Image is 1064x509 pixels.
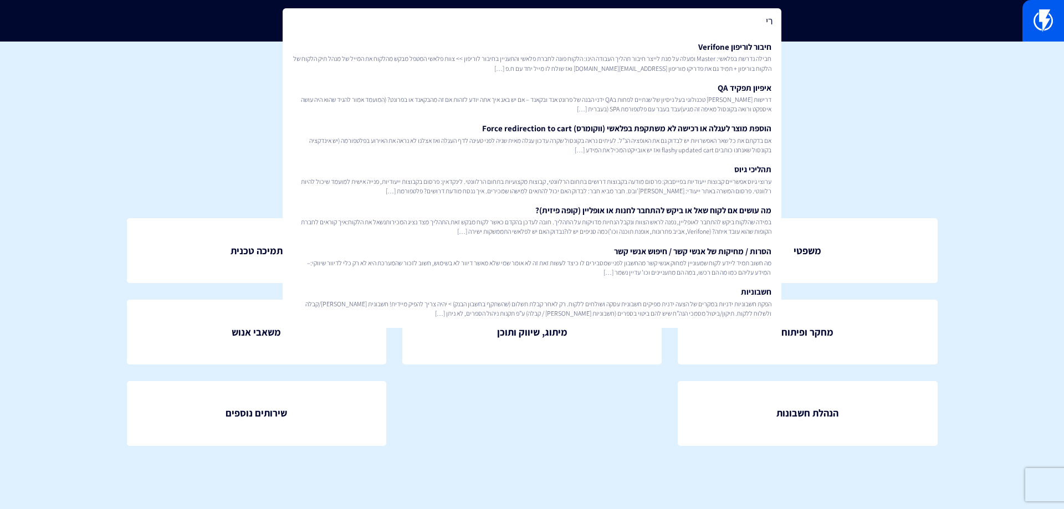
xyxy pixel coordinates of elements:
span: חבילה נדרשת בפלאשי: Master ומעלה על מנת לייצר חיבור תהליך העבודה הינו: הלקוח פונה לחברת פלאשי והת... [293,54,771,73]
span: הפקת חשבוניות ידניות במקרים של הצעה ידנית מפיקים חשבונית עסקה ושולחים ללקוח. רק לאחר קבלת תשלום (... [293,299,771,318]
a: חשבוניותהפקת חשבוניות ידניות במקרים של הצעה ידנית מפיקים חשבונית עסקה ושולחים ללקוח. רק לאחר קבלת... [288,281,776,322]
a: מחקר ופיתוח [678,300,937,365]
a: תהליכי גיוסערוצי גיוס אפשריים קבוצות ייעודיות בפייסבוק: פרסום מודעה בקבוצות דרושים בתחום הרלוונטי... [288,159,776,200]
a: מיתוג, שיווק ותוכן [402,300,662,365]
span: מה חשוב תמיד ליידע לקוח שמעוניין למחוק אנשי קשר מהחשבון לפני שמסבירים לו כיצד לעשות זאת זה לא אומ... [293,258,771,277]
span: שירותים נוספים [226,406,287,420]
p: צוות פלאשי היקר , כאן תוכלו למצוא נהלים ותשובות לכל תפקיד בארגון שלנו שיעזרו לכם להצליח. [17,91,1047,110]
span: הנהלת חשבונות [776,406,838,420]
a: הסרות / מחיקות של אנשי קשר / חיפוש אנשי קשרמה חשוב תמיד ליידע לקוח שמעוניין למחוק אנשי קשר מהחשבו... [288,241,776,282]
h1: מנהל ידע ארגוני [17,58,1047,80]
span: משפטי [794,244,821,258]
span: במידה שהלקוח ביקש להתחבר לאופליין, נפנה לראש הצוות ונקבל הנחיות מדויקות על התהליך. חובה לעדכן בהק... [293,217,771,236]
a: איפיון תפקיד QAדרישות [PERSON_NAME] טכנולוגי בעל ניסיון של שנתיים לפחות בQA ידני הבנה של פרונט אנ... [288,78,776,119]
span: מחקר ופיתוח [781,325,833,340]
a: שירותים נוספים [127,381,386,446]
a: תמיכה טכנית [127,218,386,284]
a: הוספת מוצר לעגלה או רכישה לא משתקפת בפלאשי (ווקומרס) Force redirection to cartאם בדקתם את כל שאר ... [288,118,776,159]
a: הנהלת חשבונות [678,381,937,446]
input: חיפוש מהיר... [283,8,781,34]
span: אם בדקתם את כל שאר האפשרויות יש לבדוק גם את האופציה הנ”ל. לעיתים נראה בקונסול שקרה עדכון עגלה מאי... [293,136,771,155]
a: חיבור לוריפון Verifoneחבילה נדרשת בפלאשי: Master ומעלה על מנת לייצר חיבור תהליך העבודה הינו: הלקו... [288,37,776,78]
a: משאבי אנוש [127,300,386,365]
span: ערוצי גיוס אפשריים קבוצות ייעודיות בפייסבוק: פרסום מודעה בקבוצות דרושים בתחום הרלוונטי, קבוצות מק... [293,177,771,196]
span: תמיכה טכנית [231,244,283,258]
span: דרישות [PERSON_NAME] טכנולוגי בעל ניסיון של שנתיים לפחות בQA ידני הבנה של פרונט אנד ובקאנד – אם י... [293,95,771,114]
a: משפטי [678,218,937,284]
a: מה עושים אם לקוח שאל או ביקש להתחבר לחנות או אופליין (קופה פיזית)?במידה שהלקוח ביקש להתחבר לאופלי... [288,200,776,241]
span: משאבי אנוש [232,325,281,340]
span: מיתוג, שיווק ותוכן [497,325,567,340]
